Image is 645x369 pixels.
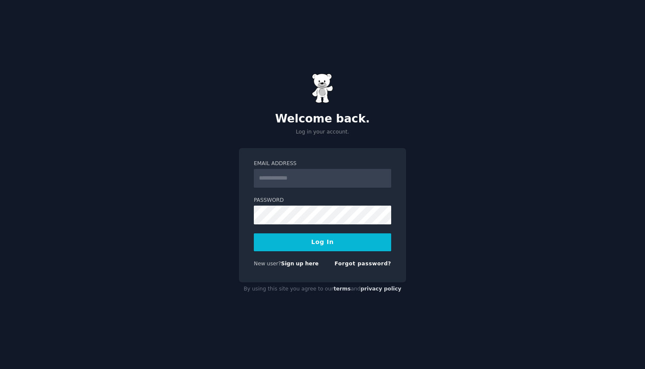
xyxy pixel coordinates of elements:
img: Gummy Bear [312,73,333,103]
a: Forgot password? [334,261,391,267]
span: New user? [254,261,281,267]
div: By using this site you agree to our and [239,282,406,296]
label: Email Address [254,160,391,168]
label: Password [254,197,391,204]
button: Log In [254,233,391,251]
a: privacy policy [360,286,401,292]
a: terms [334,286,351,292]
a: Sign up here [281,261,319,267]
h2: Welcome back. [239,112,406,126]
p: Log in your account. [239,128,406,136]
